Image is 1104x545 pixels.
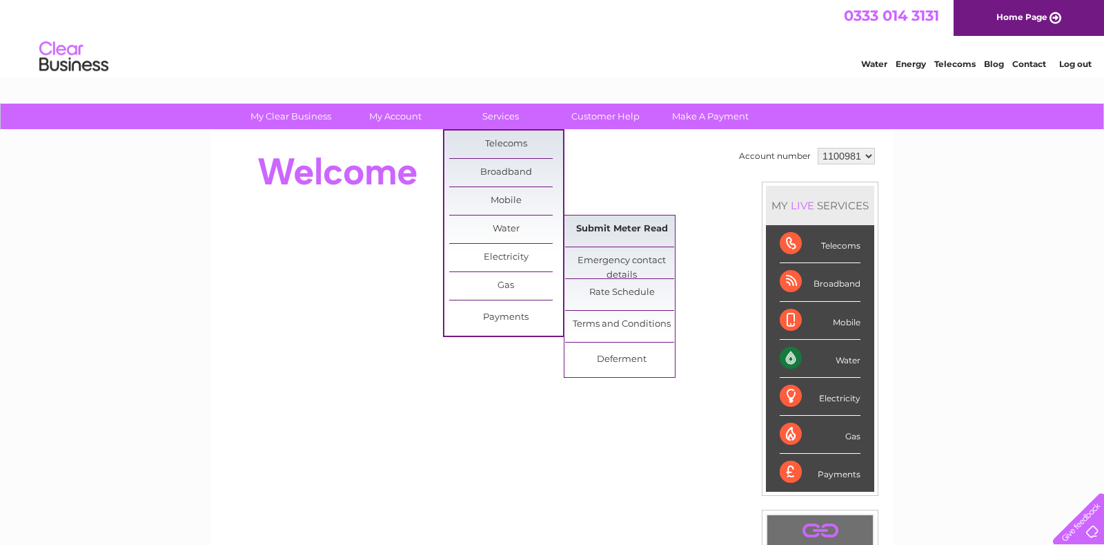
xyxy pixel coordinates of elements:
[565,279,679,307] a: Rate Schedule
[896,59,926,69] a: Energy
[984,59,1004,69] a: Blog
[780,340,860,378] div: Water
[766,186,874,225] div: MY SERVICES
[565,247,679,275] a: Emergency contact details
[227,8,879,67] div: Clear Business is a trading name of Verastar Limited (registered in [GEOGRAPHIC_DATA] No. 3667643...
[565,346,679,374] a: Deferment
[449,244,563,271] a: Electricity
[788,199,817,212] div: LIVE
[339,104,453,129] a: My Account
[565,311,679,338] a: Terms and Conditions
[449,187,563,215] a: Mobile
[780,378,860,416] div: Electricity
[771,519,869,543] a: .
[844,7,939,24] a: 0333 014 3131
[934,59,976,69] a: Telecoms
[449,216,563,243] a: Water
[565,216,679,243] a: Submit Meter Read
[736,144,814,168] td: Account number
[780,263,860,301] div: Broadband
[449,159,563,187] a: Broadband
[1059,59,1092,69] a: Log out
[444,104,558,129] a: Services
[780,302,860,340] div: Mobile
[449,272,563,300] a: Gas
[653,104,767,129] a: Make A Payment
[780,225,860,263] div: Telecoms
[449,304,563,332] a: Payments
[549,104,662,129] a: Customer Help
[449,131,563,158] a: Telecoms
[1012,59,1046,69] a: Contact
[780,454,860,491] div: Payments
[861,59,887,69] a: Water
[780,416,860,454] div: Gas
[39,36,109,78] img: logo.png
[234,104,348,129] a: My Clear Business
